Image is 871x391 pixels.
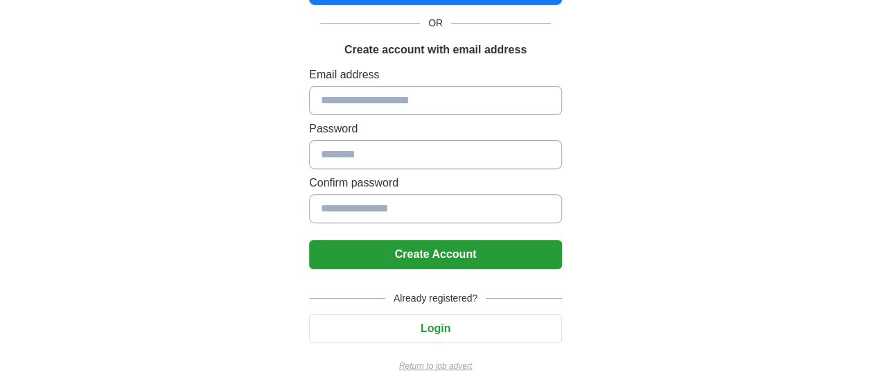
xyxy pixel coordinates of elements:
[309,360,562,372] a: Return to job advert
[344,42,527,58] h1: Create account with email address
[309,322,562,334] a: Login
[309,314,562,343] button: Login
[420,16,451,31] span: OR
[309,67,562,83] label: Email address
[385,291,486,306] span: Already registered?
[309,175,562,191] label: Confirm password
[309,240,562,269] button: Create Account
[309,121,562,137] label: Password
